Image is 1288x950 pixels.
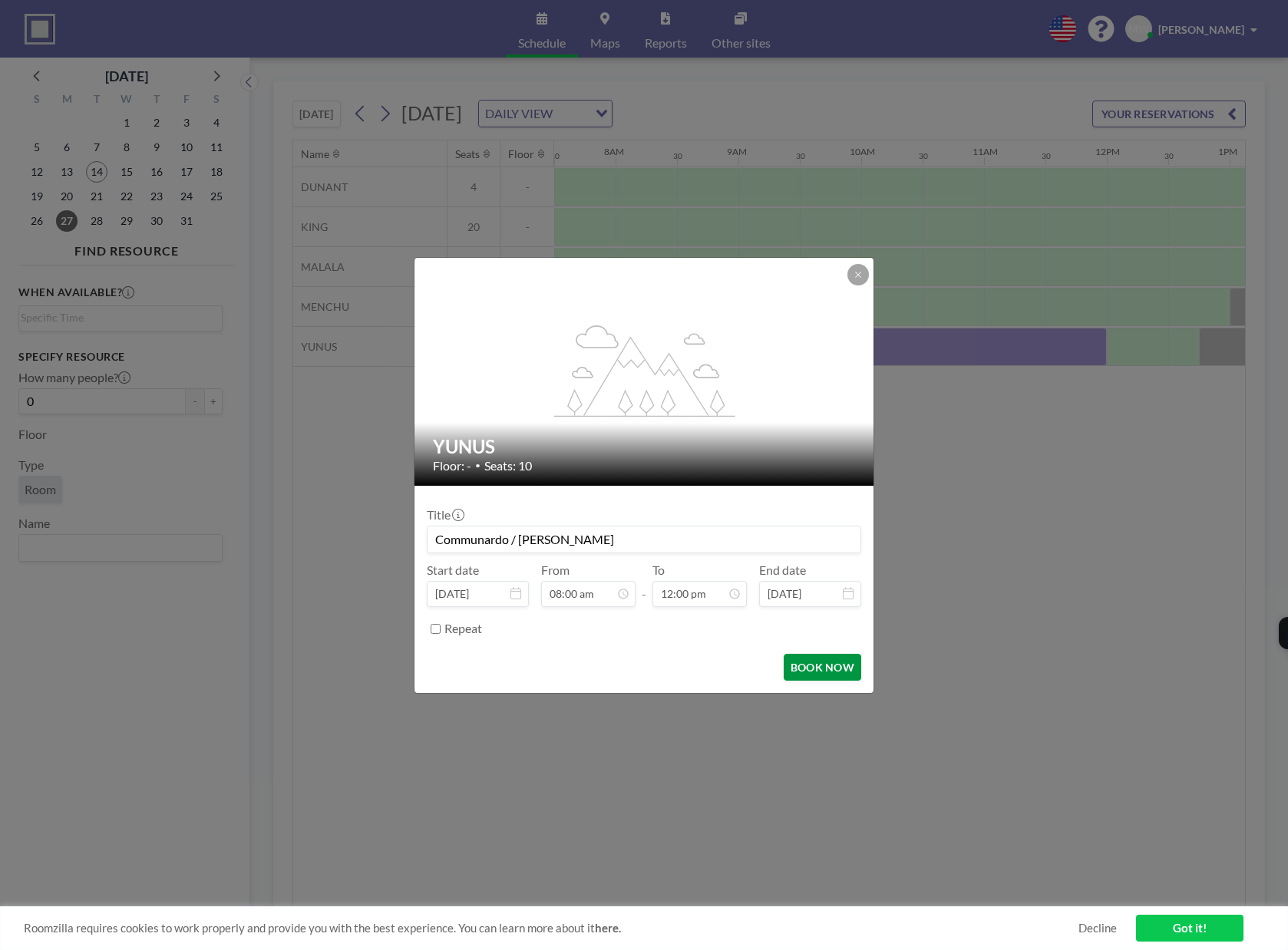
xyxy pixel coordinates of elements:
[1136,915,1243,942] a: Got it!
[484,458,532,473] span: Seats: 10
[475,460,481,471] span: •
[428,526,860,553] input: Martin's reservation
[433,458,471,473] span: Floor: -
[427,507,463,523] label: Title
[554,324,735,416] g: flex-grow: 1.2;
[444,621,482,636] label: Repeat
[652,562,665,578] label: To
[1078,921,1117,935] a: Decline
[433,435,857,458] h2: YUNUS
[541,562,570,578] label: From
[427,562,479,578] label: Start date
[784,654,861,681] button: BOOK NOW
[24,921,1078,935] span: Roomzilla requires cookies to work properly and provide you with the best experience. You can lea...
[642,568,646,602] span: -
[595,921,621,935] a: here.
